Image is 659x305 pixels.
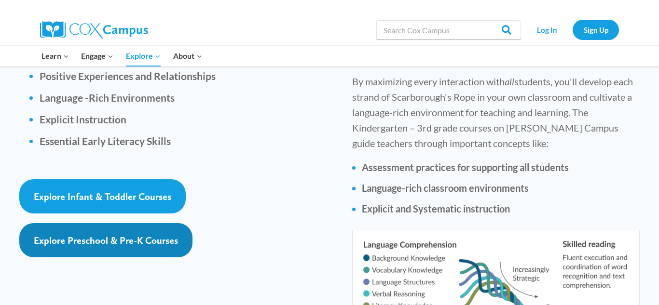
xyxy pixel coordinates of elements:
a: Explore Infant & Toddler Courses [19,179,186,213]
b: Essential Early Literacy Skills [40,135,171,147]
img: Cox Campus [40,21,148,39]
a: Explore Preschool & Pre-K Courses [19,223,192,257]
strong: Language-rich classroom environments [362,182,529,194]
p: By maximizing every interaction with students, you'll develop each strand of Scarborough's Rope i... [352,74,640,151]
button: Child menu of Learn [35,46,75,66]
span: Explore Preschool & Pre-K Courses [34,235,178,246]
a: Log In [526,20,568,40]
nav: Primary Navigation [35,46,208,66]
button: Child menu of Engage [75,46,120,66]
b: Language -Rich Environments [40,92,175,104]
i: all [505,76,514,87]
strong: Explicit and Systematic instruction [362,203,510,214]
a: Sign Up [573,20,619,40]
button: Child menu of About [167,46,208,66]
input: Search Cox Campus [376,20,521,40]
span: Explore Infant & Toddler Courses [34,191,171,202]
nav: Secondary Navigation [526,20,619,40]
button: Child menu of Explore [120,46,167,66]
b: Explicit Instruction [40,113,126,125]
b: Positive Experiences and Relationships [40,70,216,82]
strong: Assessment practices for supporting all students [362,161,569,173]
